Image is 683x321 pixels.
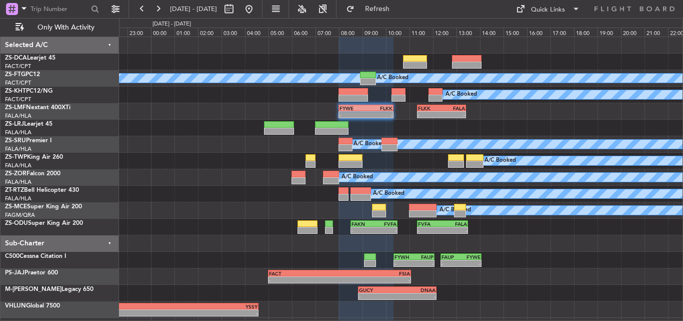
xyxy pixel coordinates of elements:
[245,28,268,37] div: 04:00
[5,79,31,87] a: FACT/CPT
[5,303,26,309] span: VHLUN
[292,28,315,37] div: 06:00
[441,254,461,260] div: FAUP
[644,28,668,37] div: 21:00
[439,203,471,218] div: A/C Booked
[127,28,151,37] div: 23:00
[366,105,392,111] div: FLKK
[5,220,28,226] span: ZS-ODU
[5,138,51,144] a: ZS-SRUPremier I
[339,112,366,118] div: -
[152,20,191,29] div: [DATE] - [DATE]
[409,28,433,37] div: 11:00
[353,137,385,152] div: A/C Booked
[174,28,198,37] div: 01:00
[441,112,465,118] div: -
[442,221,467,227] div: FALA
[503,28,527,37] div: 15:00
[269,277,339,283] div: -
[351,227,374,233] div: -
[5,195,31,202] a: FALA/HLA
[5,270,24,276] span: PS-JAJ
[5,286,93,292] a: M-[PERSON_NAME]Legacy 650
[484,153,516,168] div: A/C Booked
[377,71,408,86] div: A/C Booked
[5,88,52,94] a: ZS-KHTPC12/NG
[339,28,362,37] div: 08:00
[5,55,55,61] a: ZS-DCALearjet 45
[269,270,339,276] div: FACT
[5,286,61,292] span: M-[PERSON_NAME]
[30,2,88,17] input: Trip Number
[527,28,550,37] div: 16:00
[374,227,396,233] div: -
[442,227,467,233] div: -
[5,63,31,70] a: FACT/CPT
[5,178,31,186] a: FALA/HLA
[397,287,436,293] div: DNAA
[351,221,374,227] div: FAKN
[397,293,436,299] div: -
[414,254,433,260] div: FAUP
[221,28,245,37] div: 03:00
[341,170,373,185] div: A/C Booked
[5,204,82,210] a: ZS-MCESuper King Air 200
[5,154,63,160] a: ZS-TWPKing Air 260
[373,186,404,201] div: A/C Booked
[5,220,83,226] a: ZS-ODUSuper King Air 200
[11,20,108,36] button: Only With Activity
[198,28,221,37] div: 02:00
[5,105,26,111] span: ZS-LMF
[441,260,461,266] div: -
[5,138,26,144] span: ZS-SRU
[356,6,398,13] span: Refresh
[5,211,35,219] a: FAGM/QRA
[5,145,31,153] a: FALA/HLA
[5,72,25,78] span: ZS-FTG
[362,28,386,37] div: 09:00
[5,270,58,276] a: PS-JAJPraetor 600
[5,253,66,259] a: C500Cessna Citation I
[359,287,397,293] div: GUCY
[5,55,27,61] span: ZS-DCA
[386,28,409,37] div: 10:00
[5,96,31,103] a: FACT/CPT
[366,112,392,118] div: -
[445,87,477,102] div: A/C Booked
[5,204,27,210] span: ZS-MCE
[5,129,31,136] a: FALA/HLA
[394,254,414,260] div: FYWH
[597,28,621,37] div: 19:00
[433,28,456,37] div: 12:00
[110,310,257,316] div: -
[480,28,503,37] div: 14:00
[5,171,26,177] span: ZS-ZOR
[374,221,396,227] div: FVFA
[5,162,31,169] a: FALA/HLA
[574,28,597,37] div: 18:00
[461,260,480,266] div: -
[268,28,292,37] div: 05:00
[341,1,401,17] button: Refresh
[5,187,24,193] span: ZT-RTZ
[5,253,19,259] span: C500
[418,112,441,118] div: -
[621,28,644,37] div: 20:00
[5,303,60,309] a: VHLUNGlobal 7500
[418,221,442,227] div: FVFA
[418,227,442,233] div: -
[5,121,24,127] span: ZS-LRJ
[315,28,339,37] div: 07:00
[110,303,257,309] div: YSSY
[441,105,465,111] div: FALA
[170,5,217,14] span: [DATE] - [DATE]
[461,254,480,260] div: FYWE
[5,187,79,193] a: ZT-RTZBell Helicopter 430
[5,112,31,120] a: FALA/HLA
[339,105,366,111] div: FYWE
[5,72,40,78] a: ZS-FTGPC12
[5,121,52,127] a: ZS-LRJLearjet 45
[359,293,397,299] div: -
[5,171,60,177] a: ZS-ZORFalcon 2000
[339,270,410,276] div: FSIA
